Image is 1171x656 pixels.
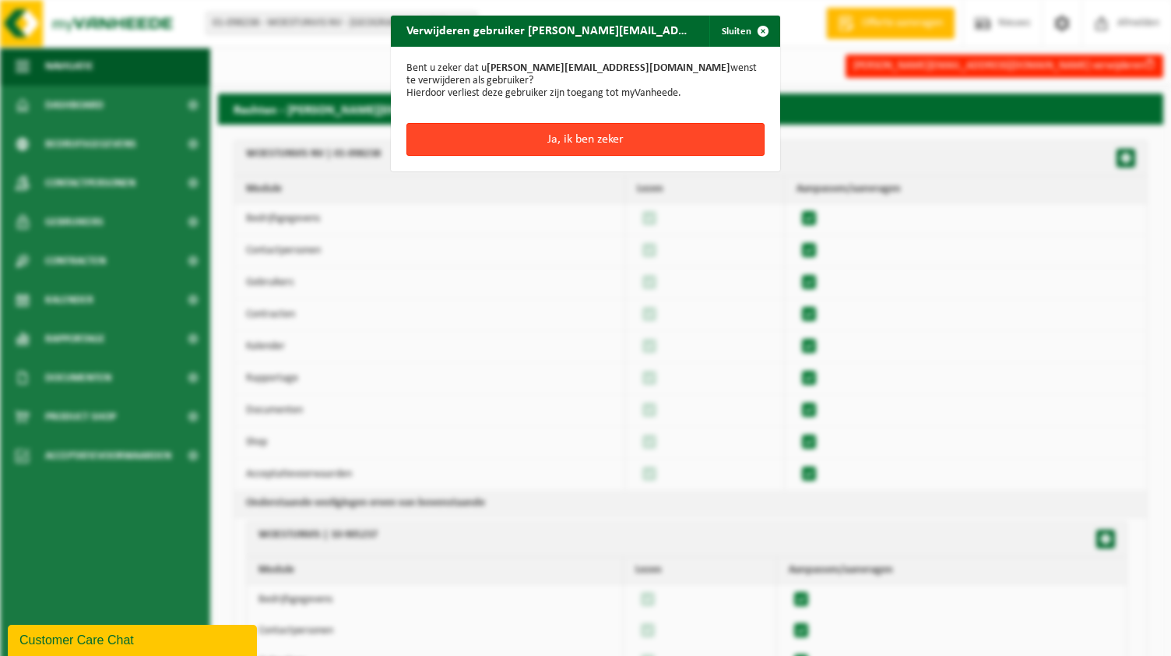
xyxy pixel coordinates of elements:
h2: Verwijderen gebruiker [PERSON_NAME][EMAIL_ADDRESS][DOMAIN_NAME] [391,16,706,45]
button: Sluiten [709,16,779,47]
strong: [PERSON_NAME][EMAIL_ADDRESS][DOMAIN_NAME] [487,62,730,74]
iframe: chat widget [8,622,260,656]
p: Bent u zeker dat u wenst te verwijderen als gebruiker? Hierdoor verliest deze gebruiker zijn toeg... [406,62,765,100]
button: Ja, ik ben zeker [406,123,765,156]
